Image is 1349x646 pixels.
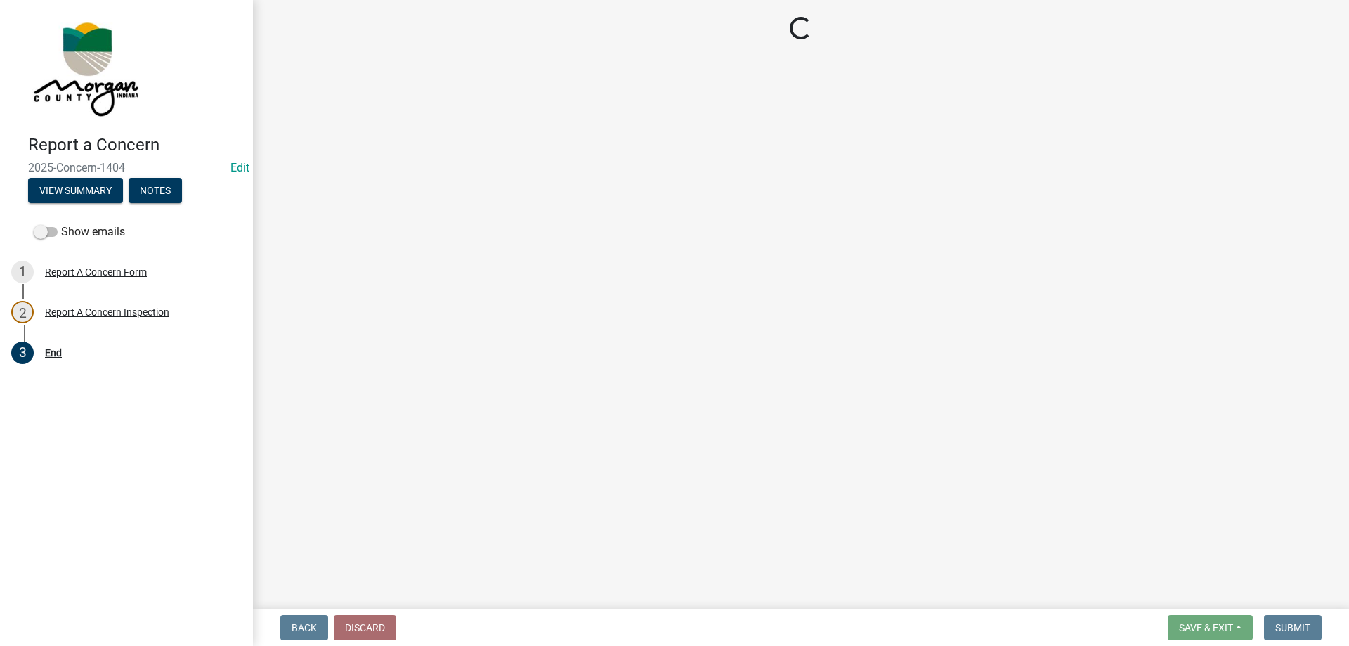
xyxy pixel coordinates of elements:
[45,348,62,358] div: End
[28,15,141,120] img: Morgan County, Indiana
[1168,615,1253,640] button: Save & Exit
[292,622,317,633] span: Back
[1179,622,1233,633] span: Save & Exit
[28,135,242,155] h4: Report a Concern
[28,161,225,174] span: 2025-Concern-1404
[230,161,249,174] wm-modal-confirm: Edit Application Number
[11,301,34,323] div: 2
[1275,622,1310,633] span: Submit
[28,186,123,197] wm-modal-confirm: Summary
[45,267,147,277] div: Report A Concern Form
[230,161,249,174] a: Edit
[11,261,34,283] div: 1
[45,307,169,317] div: Report A Concern Inspection
[280,615,328,640] button: Back
[28,178,123,203] button: View Summary
[34,224,125,240] label: Show emails
[11,342,34,364] div: 3
[129,186,182,197] wm-modal-confirm: Notes
[129,178,182,203] button: Notes
[1264,615,1322,640] button: Submit
[334,615,396,640] button: Discard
